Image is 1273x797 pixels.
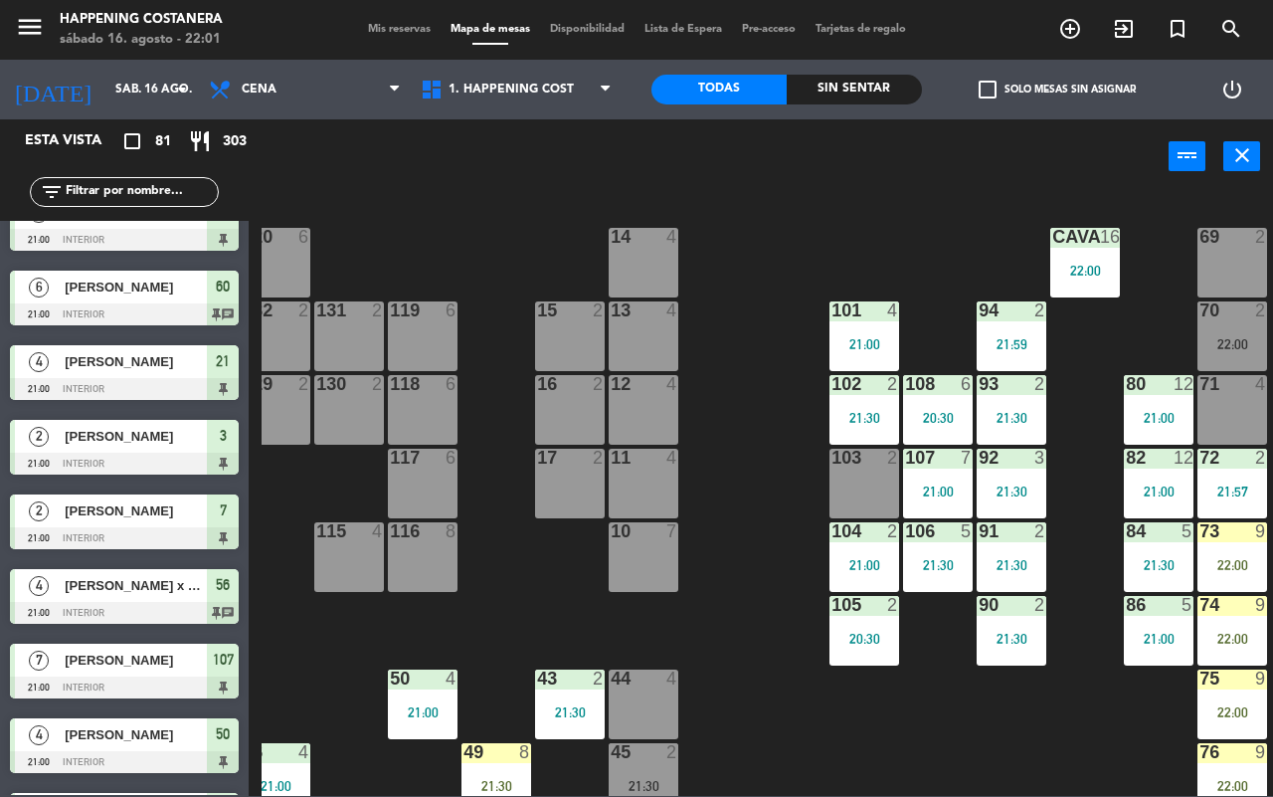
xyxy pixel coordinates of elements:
[519,743,531,761] div: 8
[979,301,980,319] div: 94
[1034,596,1046,614] div: 2
[241,779,310,793] div: 21:00
[979,81,1136,99] label: Solo mesas sin asignar
[220,424,227,448] span: 3
[887,596,899,614] div: 2
[29,501,49,521] span: 2
[666,743,678,761] div: 2
[1199,301,1200,319] div: 70
[390,375,391,393] div: 118
[977,337,1046,351] div: 21:59
[242,83,276,97] span: Cena
[29,427,49,447] span: 2
[170,78,194,101] i: arrow_drop_down
[1174,375,1193,393] div: 12
[537,301,538,319] div: 15
[15,12,45,42] i: menu
[60,10,223,30] div: Happening Costanera
[1255,670,1267,688] div: 9
[1255,301,1267,319] div: 2
[666,375,678,393] div: 4
[65,277,207,298] span: [PERSON_NAME]
[787,75,922,104] div: Sin sentar
[1126,596,1127,614] div: 86
[372,522,384,540] div: 4
[390,670,391,688] div: 50
[65,575,207,596] span: [PERSON_NAME] x pao
[535,705,605,719] div: 21:30
[216,573,230,597] span: 56
[216,275,230,299] span: 60
[1126,375,1127,393] div: 80
[831,375,832,393] div: 102
[29,203,49,223] span: 4
[29,352,49,372] span: 4
[388,705,457,719] div: 21:00
[446,301,457,319] div: 6
[446,375,457,393] div: 6
[961,375,973,393] div: 6
[831,449,832,467] div: 103
[537,449,538,467] div: 17
[1100,228,1120,246] div: 16
[188,129,212,153] i: restaurant
[120,129,144,153] i: crop_square
[1166,17,1189,41] i: turned_in_not
[1126,449,1127,467] div: 82
[611,670,612,688] div: 44
[298,228,310,246] div: 6
[1052,228,1053,246] div: CAVA
[905,522,906,540] div: 106
[441,24,540,35] span: Mapa de mesas
[977,485,1046,498] div: 21:30
[611,301,612,319] div: 13
[1058,17,1082,41] i: add_circle_outline
[961,449,973,467] div: 7
[1034,375,1046,393] div: 2
[979,375,980,393] div: 93
[979,81,997,99] span: check_box_outline_blank
[905,375,906,393] div: 108
[1199,743,1200,761] div: 76
[64,181,218,203] input: Filtrar por nombre...
[611,522,612,540] div: 10
[463,743,464,761] div: 49
[65,426,207,447] span: [PERSON_NAME]
[1124,632,1193,646] div: 21:00
[1220,78,1244,101] i: power_settings_new
[905,449,906,467] div: 107
[446,449,457,467] div: 6
[887,375,899,393] div: 2
[977,632,1046,646] div: 21:30
[1034,522,1046,540] div: 2
[666,301,678,319] div: 4
[1255,743,1267,761] div: 9
[593,449,605,467] div: 2
[1197,485,1267,498] div: 21:57
[213,648,234,672] span: 107
[903,485,973,498] div: 21:00
[446,522,457,540] div: 8
[1255,596,1267,614] div: 9
[977,558,1046,572] div: 21:30
[1126,522,1127,540] div: 84
[806,24,916,35] span: Tarjetas de regalo
[829,632,899,646] div: 20:30
[831,596,832,614] div: 105
[1124,558,1193,572] div: 21:30
[831,522,832,540] div: 104
[611,375,612,393] div: 12
[298,301,310,319] div: 2
[635,24,732,35] span: Lista de Espera
[829,558,899,572] div: 21:00
[887,522,899,540] div: 2
[1199,596,1200,614] div: 74
[979,449,980,467] div: 92
[887,301,899,319] div: 4
[316,375,317,393] div: 130
[216,722,230,746] span: 50
[1199,375,1200,393] div: 71
[29,725,49,745] span: 4
[977,411,1046,425] div: 21:30
[666,522,678,540] div: 7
